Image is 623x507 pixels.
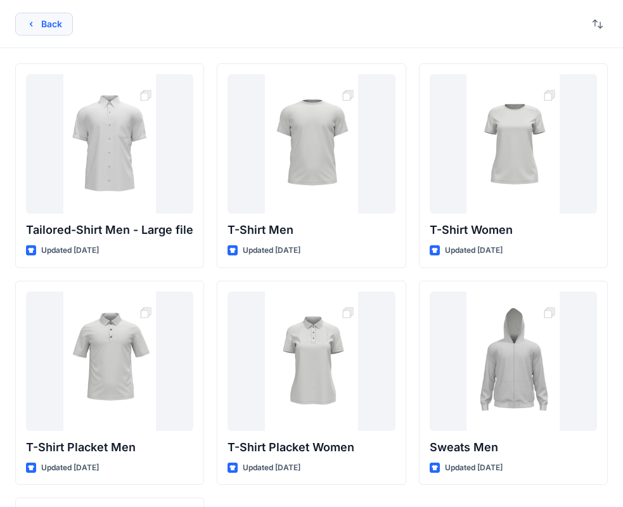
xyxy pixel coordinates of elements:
[430,221,597,239] p: T-Shirt Women
[243,461,300,475] p: Updated [DATE]
[26,439,193,456] p: T-Shirt Placket Men
[228,74,395,214] a: T-Shirt Men
[26,221,193,239] p: Tailored-Shirt Men - Large file
[228,221,395,239] p: T-Shirt Men
[15,13,73,35] button: Back
[430,439,597,456] p: Sweats Men
[445,244,503,257] p: Updated [DATE]
[430,74,597,214] a: T-Shirt Women
[41,244,99,257] p: Updated [DATE]
[445,461,503,475] p: Updated [DATE]
[228,439,395,456] p: T-Shirt Placket Women
[430,292,597,431] a: Sweats Men
[26,292,193,431] a: T-Shirt Placket Men
[41,461,99,475] p: Updated [DATE]
[26,74,193,214] a: Tailored-Shirt Men - Large file
[243,244,300,257] p: Updated [DATE]
[228,292,395,431] a: T-Shirt Placket Women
